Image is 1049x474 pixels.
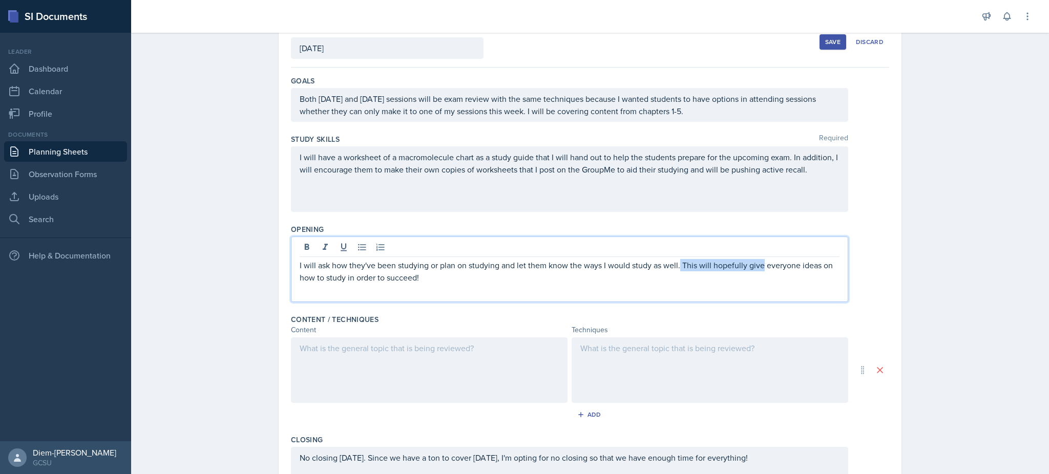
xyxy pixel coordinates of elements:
[819,134,848,144] span: Required
[574,407,607,422] button: Add
[300,151,840,176] p: I will have a worksheet of a macromolecule chart as a study guide that I will hand out to help th...
[300,93,840,117] p: Both [DATE] and [DATE] sessions will be exam review with the same techniques because I wanted stu...
[825,38,841,46] div: Save
[4,47,127,56] div: Leader
[4,58,127,79] a: Dashboard
[291,435,323,445] label: Closing
[4,209,127,229] a: Search
[33,458,116,468] div: GCSU
[300,451,840,464] p: No closing [DATE]. Since we have a ton to cover [DATE], I'm opting for no closing so that we have...
[291,325,568,335] div: Content
[33,447,116,458] div: Diem-[PERSON_NAME]
[850,34,889,50] button: Discard
[856,38,884,46] div: Discard
[4,141,127,162] a: Planning Sheets
[4,164,127,184] a: Observation Forms
[291,76,315,86] label: Goals
[291,134,340,144] label: Study Skills
[291,314,379,325] label: Content / Techniques
[4,130,127,139] div: Documents
[291,224,324,234] label: Opening
[4,245,127,266] div: Help & Documentation
[300,259,840,284] p: I will ask how they've been studying or plan on studying and let them know the ways I would study...
[4,81,127,101] a: Calendar
[4,103,127,124] a: Profile
[4,186,127,207] a: Uploads
[572,325,848,335] div: Techniques
[579,411,601,419] div: Add
[820,34,846,50] button: Save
